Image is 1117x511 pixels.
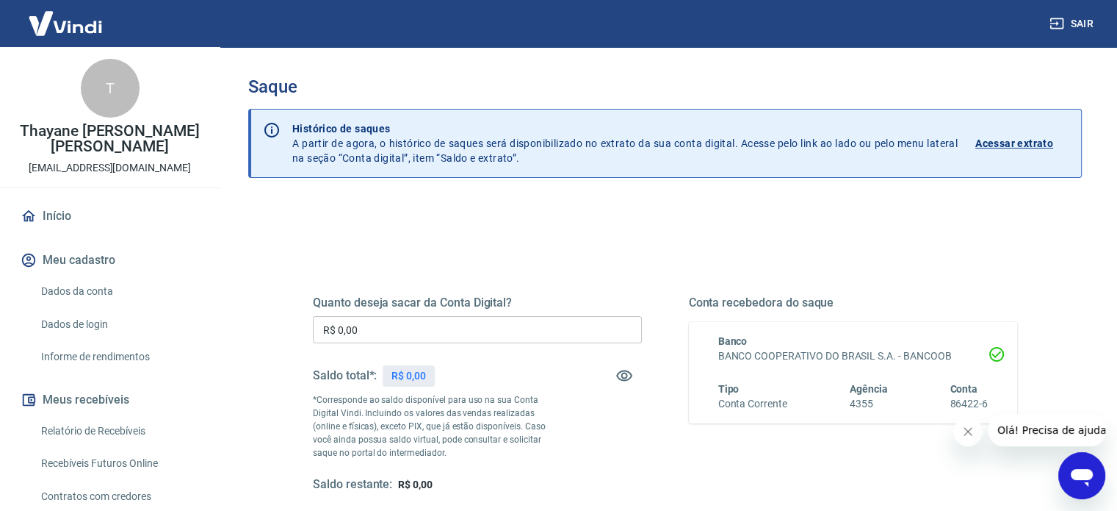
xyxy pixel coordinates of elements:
span: Agência [850,383,888,395]
h6: Conta Corrente [718,396,787,412]
p: Acessar extrato [975,136,1053,151]
p: Thayane [PERSON_NAME] [PERSON_NAME] [12,124,208,154]
span: R$ 0,00 [398,479,433,490]
span: Conta [950,383,977,395]
img: Vindi [18,1,113,46]
p: *Corresponde ao saldo disponível para uso na sua Conta Digital Vindi. Incluindo os valores das ve... [313,393,560,460]
span: Tipo [718,383,740,395]
span: Olá! Precisa de ajuda? [9,10,123,22]
span: Banco [718,335,748,347]
button: Meu cadastro [18,244,202,276]
h5: Saldo total*: [313,368,377,383]
p: R$ 0,00 [391,368,426,384]
p: A partir de agora, o histórico de saques será disponibilizado no extrato da sua conta digital. Ac... [292,121,958,165]
h6: 4355 [850,396,888,412]
a: Início [18,200,202,232]
h5: Saldo restante: [313,477,392,493]
a: Dados da conta [35,276,202,307]
h6: 86422-6 [950,396,988,412]
h5: Conta recebedora do saque [689,296,1018,310]
h5: Quanto deseja sacar da Conta Digital? [313,296,642,310]
iframe: Mensagem da empresa [988,414,1105,446]
button: Meus recebíveis [18,384,202,416]
div: T [81,59,140,118]
p: [EMAIL_ADDRESS][DOMAIN_NAME] [29,160,191,176]
p: Histórico de saques [292,121,958,136]
iframe: Botão para abrir a janela de mensagens [1058,452,1105,499]
a: Recebíveis Futuros Online [35,449,202,479]
h3: Saque [248,76,1082,97]
a: Dados de login [35,310,202,340]
button: Sair [1046,10,1099,37]
a: Relatório de Recebíveis [35,416,202,446]
a: Informe de rendimentos [35,342,202,372]
iframe: Fechar mensagem [953,417,983,446]
a: Acessar extrato [975,121,1069,165]
h6: BANCO COOPERATIVO DO BRASIL S.A. - BANCOOB [718,349,988,364]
